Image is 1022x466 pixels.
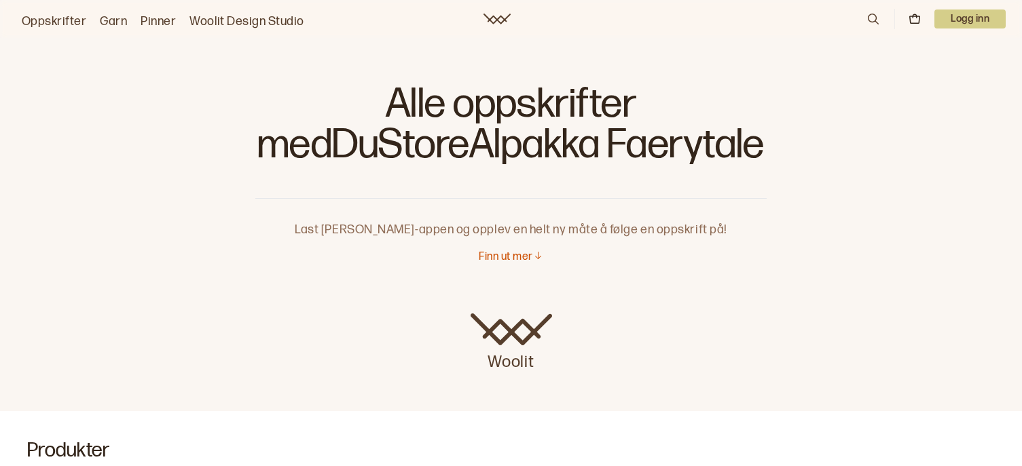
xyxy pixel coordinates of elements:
[189,12,304,31] a: Woolit Design Studio
[100,12,127,31] a: Garn
[479,250,543,265] button: Finn ut mer
[934,9,1006,28] p: Logg inn
[483,14,511,24] a: Woolit
[934,9,1006,28] button: User dropdown
[22,12,86,31] a: Oppskrifter
[255,81,767,176] h1: Alle oppskrifter med DuStoreAlpakka Faerytale
[471,313,552,346] img: Woolit
[255,199,767,239] p: Last [PERSON_NAME]-appen og opplev en helt ny måte å følge en oppskrift på!
[141,12,176,31] a: Pinner
[471,346,552,373] p: Woolit
[479,250,532,265] p: Finn ut mer
[471,313,552,373] a: Woolit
